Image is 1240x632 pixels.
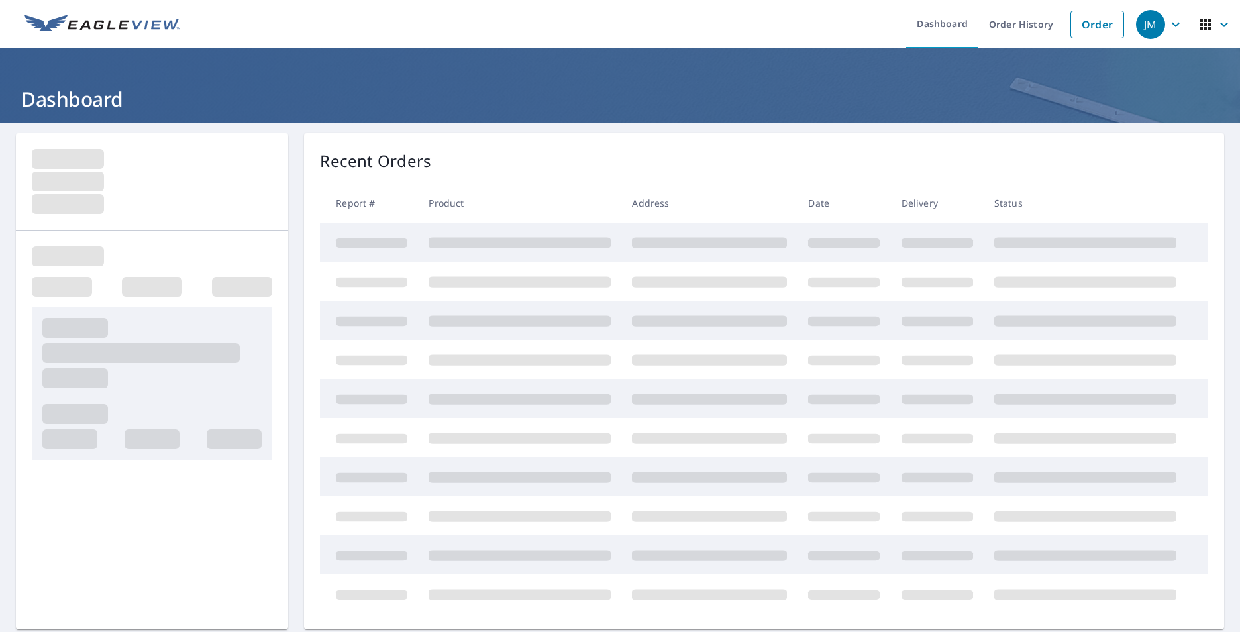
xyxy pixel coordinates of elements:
th: Address [621,184,798,223]
th: Product [418,184,621,223]
th: Report # [320,184,418,223]
h1: Dashboard [16,85,1224,113]
p: Recent Orders [320,149,431,173]
div: JM [1136,10,1165,39]
th: Delivery [891,184,984,223]
th: Date [798,184,890,223]
th: Status [984,184,1187,223]
a: Order [1070,11,1124,38]
img: EV Logo [24,15,180,34]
